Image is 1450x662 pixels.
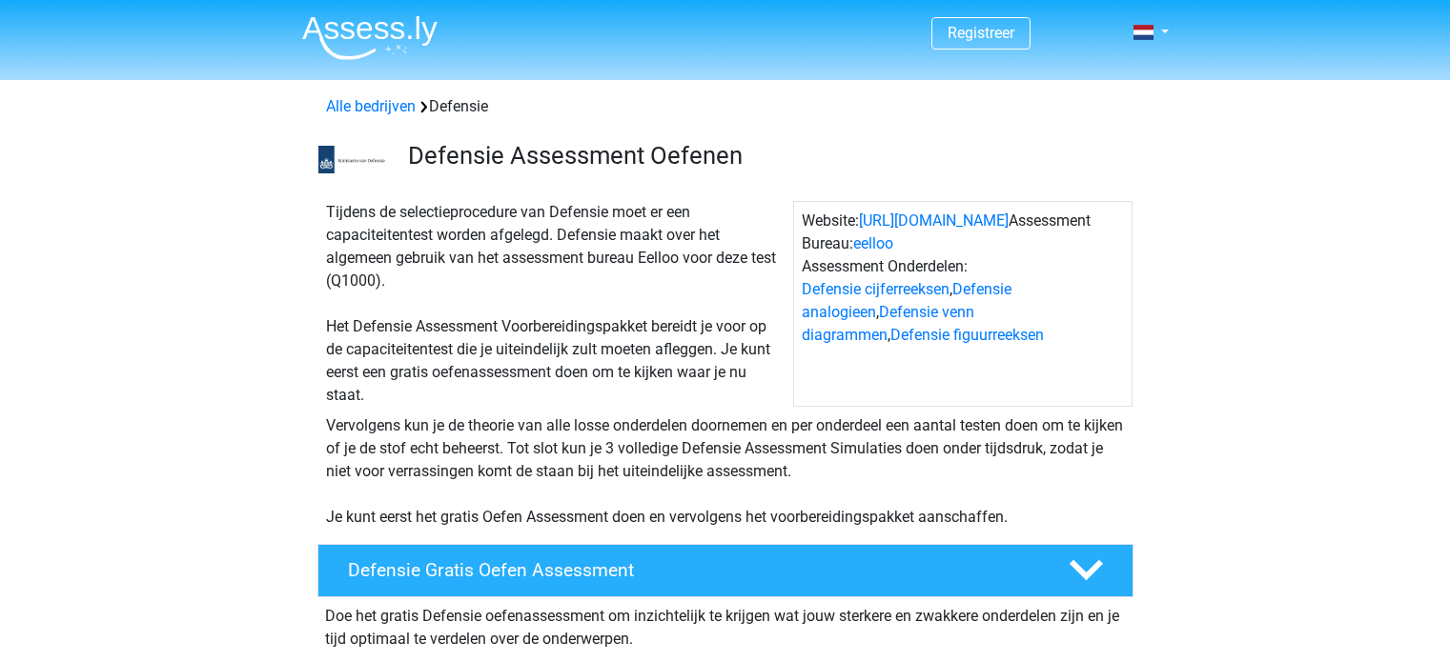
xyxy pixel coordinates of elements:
[802,280,950,298] a: Defensie cijferreeksen
[318,414,1133,529] div: Vervolgens kun je de theorie van alle losse onderdelen doornemen en per onderdeel een aantal test...
[302,15,438,60] img: Assessly
[853,234,893,252] a: eelloo
[859,211,1009,230] a: [URL][DOMAIN_NAME]
[317,597,1133,651] div: Doe het gratis Defensie oefenassessment om inzichtelijk te krijgen wat jouw sterkere en zwakkere ...
[310,544,1141,597] a: Defensie Gratis Oefen Assessment
[348,559,1038,581] h4: Defensie Gratis Oefen Assessment
[408,141,1118,171] h3: Defensie Assessment Oefenen
[326,97,416,115] a: Alle bedrijven
[890,326,1044,344] a: Defensie figuurreeksen
[948,24,1014,42] a: Registreer
[802,303,974,344] a: Defensie venn diagrammen
[318,95,1133,118] div: Defensie
[793,201,1133,407] div: Website: Assessment Bureau: Assessment Onderdelen: , , ,
[318,201,793,407] div: Tijdens de selectieprocedure van Defensie moet er een capaciteitentest worden afgelegd. Defensie ...
[802,280,1011,321] a: Defensie analogieen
